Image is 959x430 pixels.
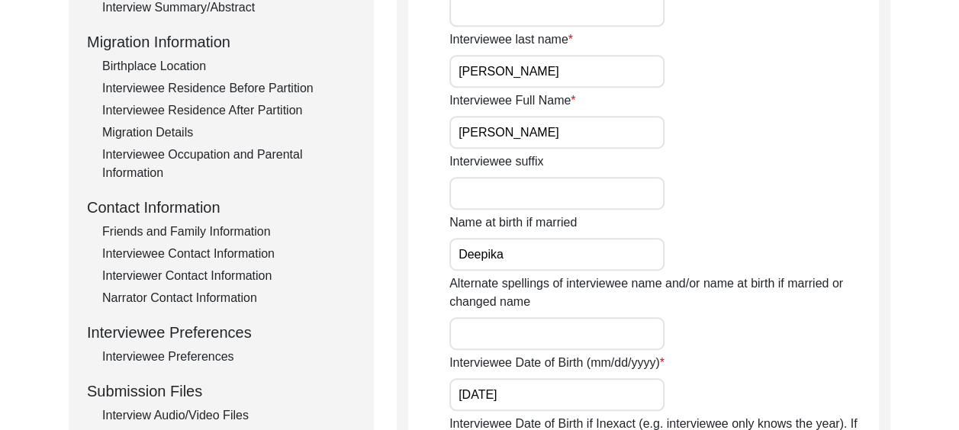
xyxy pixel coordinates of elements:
[87,380,356,403] div: Submission Files
[449,30,573,49] label: Interviewee last name
[449,274,879,311] label: Alternate spellings of interviewee name and/or name at birth if married or changed name
[102,79,356,98] div: Interviewee Residence Before Partition
[102,406,356,425] div: Interview Audio/Video Files
[449,354,665,372] label: Interviewee Date of Birth (mm/dd/yyyy)
[102,348,356,366] div: Interviewee Preferences
[87,196,356,219] div: Contact Information
[102,289,356,307] div: Narrator Contact Information
[449,213,577,232] label: Name at birth if married
[102,101,356,120] div: Interviewee Residence After Partition
[102,146,356,182] div: Interviewee Occupation and Parental Information
[102,267,356,285] div: Interviewer Contact Information
[102,223,356,241] div: Friends and Family Information
[87,321,356,344] div: Interviewee Preferences
[102,57,356,75] div: Birthplace Location
[102,245,356,263] div: Interviewee Contact Information
[87,30,356,53] div: Migration Information
[449,152,543,171] label: Interviewee suffix
[102,124,356,142] div: Migration Details
[449,91,575,110] label: Interviewee Full Name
